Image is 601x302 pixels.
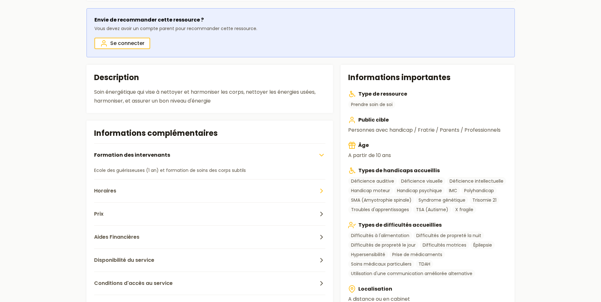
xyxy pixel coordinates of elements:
[416,260,433,268] a: TDAH
[94,210,104,218] span: Prix
[348,72,507,83] h2: Informations importantes
[348,241,419,249] a: Difficultés de propreté le jour
[348,196,414,204] a: SMA (Amyotrophie spinale)
[110,40,144,47] span: Se connecter
[348,126,507,134] p: Personnes avec handicap / Fratrie / Parents / Professionnels
[348,116,507,124] h3: Public cible
[94,16,257,24] p: Envie de recommander cette ressource ?
[461,186,497,195] a: Polyhandicap
[94,72,326,83] h2: Description
[348,152,507,159] p: A partir de 10 ans
[348,142,507,149] h3: Âge
[398,177,445,185] a: Déficience visuelle
[348,260,414,268] a: Soins médicaux particuliers
[94,256,154,264] span: Disponibilité du service
[348,250,388,259] a: Hypersensibilité
[94,128,326,138] h2: Informations complémentaires
[94,167,326,174] p: Ecole des guérisseuses (1 an) et formation de soins des corps subtils
[94,88,326,105] div: Soin énergétique qui vise à nettoyer et harmoniser les corps, nettoyer les énergies usées, harmon...
[446,186,460,195] a: IMC
[94,280,173,287] span: Conditions d'accès au service
[394,186,445,195] a: Handicap psychique
[470,196,499,204] a: Trisomie 21
[452,205,476,214] a: X fragile
[470,241,495,249] a: Épilepsie
[94,151,170,159] span: Formation des intervenants
[94,202,326,225] button: Prix
[348,100,395,109] a: Prendre soin de soi
[94,143,326,167] button: Formation des intervenants
[348,221,507,229] h3: Types de difficultés accueillies
[348,269,475,278] a: Utilisation d'une communication améliorée alternative
[348,285,507,293] h3: Localisation
[94,187,116,195] span: Horaires
[94,225,326,249] button: Aides Financières
[389,250,445,259] a: Prise de médicaments
[348,231,412,240] a: Difficultés à l'alimentation
[416,196,468,204] a: Syndrome génétique
[94,25,257,33] p: Vous devez avoir un compte parent pour recommander cette ressource.
[94,272,326,295] button: Conditions d'accès au service
[348,186,393,195] a: Handicap moteur
[413,205,451,214] a: TSA (Autisme)
[348,205,412,214] a: Troubles d'apprentissages
[94,233,139,241] span: Aides Financières
[420,241,469,249] a: Difficultés motrices
[348,177,397,185] a: Déficience auditive
[94,179,326,202] button: Horaires
[94,249,326,272] button: Disponibilité du service
[447,177,506,185] a: Déficience intellectuelle
[94,38,150,49] a: Se connecter
[348,167,507,174] h3: Types de handicaps accueillis
[348,90,507,98] h3: Type de ressource
[413,231,484,240] a: Difficultés de propreté la nuit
